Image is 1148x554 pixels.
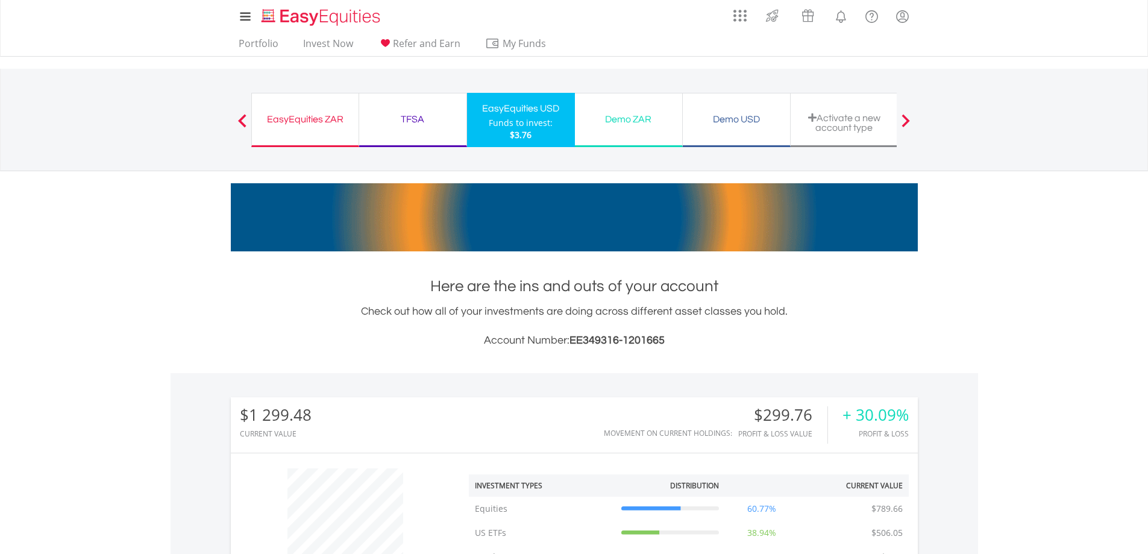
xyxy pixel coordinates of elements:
[798,113,891,133] div: Activate a new account type
[604,429,732,437] div: Movement on Current Holdings:
[725,521,798,545] td: 38.94%
[231,275,918,297] h1: Here are the ins and outs of your account
[469,474,615,497] th: Investment Types
[259,7,385,27] img: EasyEquities_Logo.png
[826,3,856,27] a: Notifications
[231,183,918,251] img: EasyMortage Promotion Banner
[738,406,827,424] div: $299.76
[231,332,918,349] h3: Account Number:
[569,335,665,346] span: EE349316-1201665
[393,37,460,50] span: Refer and Earn
[582,111,675,128] div: Demo ZAR
[842,430,909,438] div: Profit & Loss
[670,480,719,491] div: Distribution
[842,406,909,424] div: + 30.09%
[259,111,351,128] div: EasyEquities ZAR
[856,3,887,27] a: FAQ's and Support
[865,521,909,545] td: $506.05
[887,3,918,30] a: My Profile
[725,497,798,521] td: 60.77%
[798,6,818,25] img: vouchers-v2.svg
[485,36,564,51] span: My Funds
[733,9,747,22] img: grid-menu-icon.svg
[865,497,909,521] td: $789.66
[762,6,782,25] img: thrive-v2.svg
[469,521,615,545] td: US ETFs
[373,37,465,56] a: Refer and Earn
[240,430,312,438] div: CURRENT VALUE
[240,406,312,424] div: $1 299.48
[690,111,783,128] div: Demo USD
[726,3,754,22] a: AppsGrid
[231,303,918,349] div: Check out how all of your investments are doing across different asset classes you hold.
[366,111,459,128] div: TFSA
[738,430,827,438] div: Profit & Loss Value
[298,37,358,56] a: Invest Now
[469,497,615,521] td: Equities
[790,3,826,25] a: Vouchers
[474,100,568,117] div: EasyEquities USD
[798,474,909,497] th: Current Value
[510,129,532,140] span: $3.76
[234,37,283,56] a: Portfolio
[489,117,553,129] div: Funds to invest:
[257,3,385,27] a: Home page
